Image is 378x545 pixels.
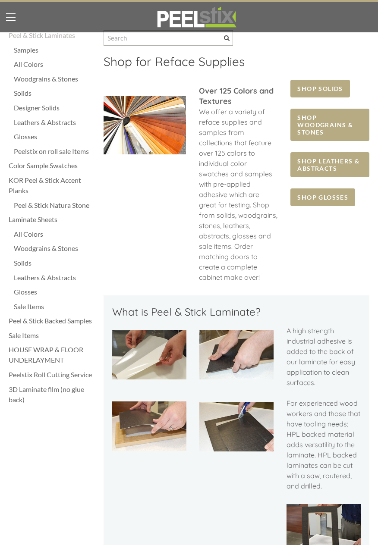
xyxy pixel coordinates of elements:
img: Picture [112,401,186,451]
a: Woodgrains & Stones [14,74,95,84]
a: SHOP LEATHERS & ABSTRACTS [290,152,369,177]
span: A high strength industrial adhesive is added to the back of our laminate for easy application to ... [287,326,360,490]
font: What is Peel & Stick Laminate? [112,305,261,318]
a: Peel & Stick Laminates [9,30,95,41]
input: Search [104,30,233,46]
a: Samples [14,45,95,55]
a: Solids [14,258,95,268]
a: Woodgrains & Stones [14,243,95,254]
a: Peelstix on roll sale Items [14,146,95,157]
a: SHOP GLOSSES [290,188,355,206]
a: 3D Laminate film (no glue back) [9,384,95,405]
div: ​ [287,326,361,500]
h2: ​Shop for Reface Supplies [104,54,369,75]
a: Peel & Stick Natura Stone [14,200,95,210]
a: Leathers & Abstracts [14,117,95,128]
a: All Colors [14,59,95,69]
a: Laminate Sheets [9,214,95,225]
a: HOUSE WRAP & FLOOR UNDERLAYMENT [9,345,95,365]
a: Glosses [14,132,95,142]
a: SHOP SOLIDS [290,80,350,97]
img: REFACE SUPPLIES [155,6,238,28]
img: Picture [112,330,186,379]
a: Solids [14,88,95,98]
a: SHOP WOODGRAINS & STONES [290,109,369,141]
a: All Colors [14,229,95,239]
span: Search [224,35,230,41]
img: Picture [104,96,186,155]
span: We offer a variety of reface supplies and samples from collections that feature over 125 colors t... [199,107,277,282]
a: Color Sample Swatches [9,160,95,171]
a: Leathers & Abstracts [14,272,95,283]
a: Glosses [14,287,95,297]
a: Sale Items [14,301,95,312]
a: Peelstix Roll Cutting Service [9,370,95,380]
font: ​Over 125 Colors and Textures [199,86,274,106]
a: Designer Solids [14,103,95,113]
a: Sale Items [9,330,95,341]
img: Picture [199,402,274,451]
a: KOR Peel & Stick Accent Planks [9,175,95,196]
img: Picture [199,330,274,379]
a: Peel & Stick Backed Samples [9,316,95,326]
